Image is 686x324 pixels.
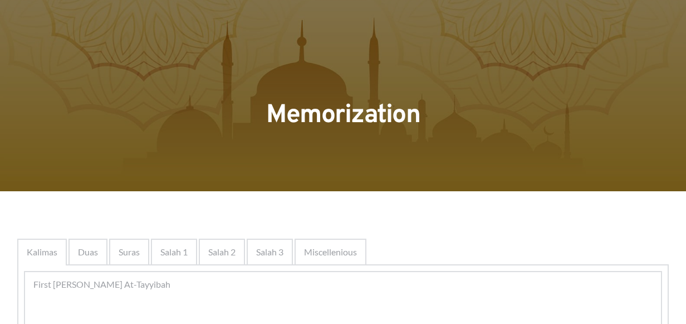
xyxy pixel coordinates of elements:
[208,245,236,259] span: Salah 2
[119,245,140,259] span: Suras
[78,245,98,259] span: Duas
[304,245,357,259] span: Miscellenious
[160,245,188,259] span: Salah 1
[33,278,170,291] span: First [PERSON_NAME] At-Tayyibah
[256,245,283,259] span: Salah 3
[266,99,420,132] span: Memorization
[27,245,57,259] span: Kalimas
